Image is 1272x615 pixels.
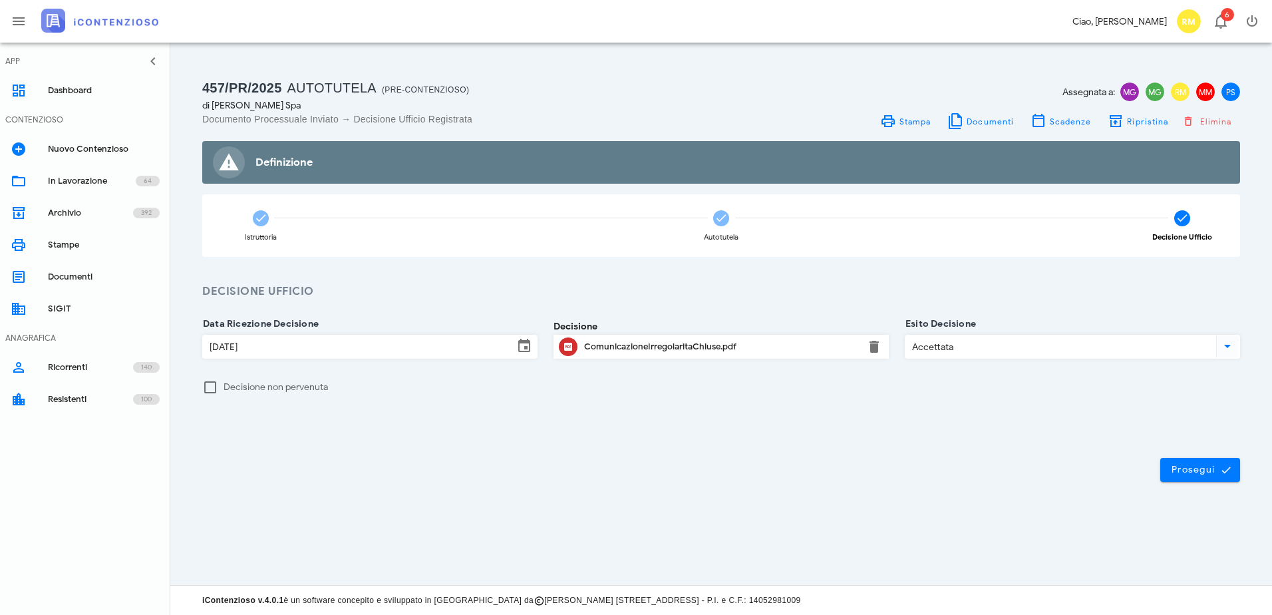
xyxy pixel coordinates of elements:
[48,144,160,154] div: Nuovo Contenzioso
[48,208,133,218] div: Archivio
[1221,8,1234,21] span: Distintivo
[1146,83,1164,101] span: MG
[1171,464,1229,476] span: Prosegui
[966,116,1014,126] span: Documenti
[144,174,152,188] span: 64
[199,317,319,331] label: Data Ricezione Decisione
[1100,112,1177,130] button: Ripristina
[901,317,976,331] label: Esito Decisione
[1022,112,1100,130] button: Scadenze
[1196,83,1215,101] span: MM
[141,206,152,220] span: 392
[224,381,1240,394] label: Decisione non pervenuta
[245,234,277,241] div: Istruttoria
[1185,115,1232,127] span: Elimina
[1072,15,1167,29] div: Ciao, [PERSON_NAME]
[905,335,1213,358] input: Esito Decisione
[1126,116,1168,126] span: Ripristina
[1172,5,1204,37] button: RM
[1177,9,1201,33] span: RM
[5,114,63,126] div: CONTENZIOSO
[554,319,597,333] label: Decisione
[202,596,283,605] strong: iContenzioso v.4.0.1
[202,81,282,95] span: 457/PR/2025
[1062,85,1115,99] span: Assegnata a:
[141,361,152,374] span: 140
[202,112,713,126] div: Documento Processuale Inviato → Decisione Ufficio Registrata
[48,240,160,250] div: Stampe
[48,272,160,282] div: Documenti
[141,393,152,406] span: 100
[1204,5,1236,37] button: Distintivo
[866,339,882,355] button: Elimina
[48,362,133,373] div: Ricorrenti
[872,112,939,130] a: Stampa
[48,85,160,96] div: Dashboard
[48,176,136,186] div: In Lavorazione
[382,85,469,95] span: (Pre-contenzioso)
[1120,83,1139,101] span: MG
[5,332,56,344] div: ANAGRAFICA
[287,81,377,95] span: Autotutela
[1171,83,1190,101] span: RM
[1152,234,1212,241] div: Decisione Ufficio
[584,341,858,352] div: ComunicazioneIrregolaritaChiuse.pdf
[899,116,931,126] span: Stampa
[704,234,738,241] div: Autotutela
[1160,458,1240,482] button: Prosegui
[48,394,133,405] div: Resistenti
[255,156,313,169] strong: Definizione
[1221,83,1240,101] span: PS
[202,284,1240,300] h3: Decisione Ufficio
[1049,116,1092,126] span: Scadenze
[202,99,713,112] div: di [PERSON_NAME] Spa
[939,112,1023,130] button: Documenti
[48,304,160,314] div: SIGIT
[559,337,577,356] button: Clicca per aprire un'anteprima del file o scaricarlo
[1177,112,1240,130] button: Elimina
[41,9,158,33] img: logo-text-2x.png
[584,336,858,357] div: Clicca per aprire un'anteprima del file o scaricarlo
